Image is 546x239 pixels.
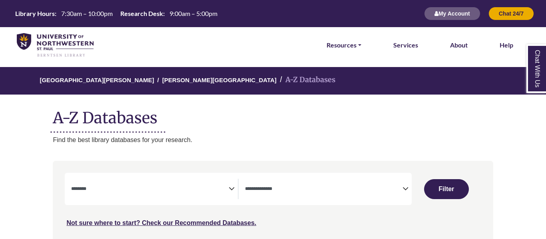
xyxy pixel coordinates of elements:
[71,186,229,193] textarea: Search
[327,40,361,50] a: Resources
[424,179,469,199] button: Submit for Search Results
[17,33,94,57] img: library_home
[53,135,493,145] p: Find the best library databases for your research.
[450,40,468,50] a: About
[53,103,493,127] h1: A-Z Databases
[424,7,480,20] button: My Account
[12,9,57,18] th: Library Hours:
[488,10,534,17] a: Chat 24/7
[117,9,165,18] th: Research Desk:
[66,219,256,226] a: Not sure where to start? Check our Recommended Databases.
[61,10,113,17] span: 7:30am – 10:00pm
[488,7,534,20] button: Chat 24/7
[162,75,277,83] a: [PERSON_NAME][GEOGRAPHIC_DATA]
[277,74,335,86] li: A-Z Databases
[12,9,221,17] table: Hours Today
[12,9,221,18] a: Hours Today
[40,75,154,83] a: [GEOGRAPHIC_DATA][PERSON_NAME]
[424,10,480,17] a: My Account
[169,10,217,17] span: 9:00am – 5:00pm
[53,67,493,95] nav: breadcrumb
[500,40,513,50] a: Help
[393,40,418,50] a: Services
[245,186,403,193] textarea: Search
